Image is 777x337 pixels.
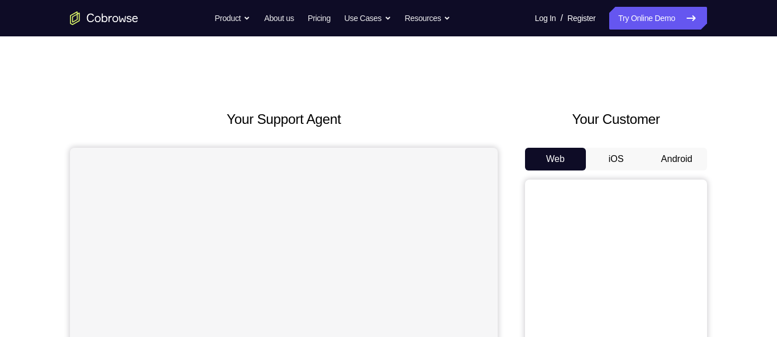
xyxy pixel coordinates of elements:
button: Product [215,7,251,30]
button: Use Cases [344,7,391,30]
a: About us [264,7,294,30]
button: Web [525,148,586,170]
button: iOS [586,148,647,170]
button: Android [646,148,707,170]
a: Try Online Demo [609,7,707,30]
h2: Your Customer [525,109,707,130]
span: / [560,11,563,25]
a: Register [568,7,596,30]
a: Go to the home page [70,11,138,25]
button: Resources [405,7,451,30]
a: Pricing [308,7,330,30]
a: Log In [535,7,556,30]
h2: Your Support Agent [70,109,498,130]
